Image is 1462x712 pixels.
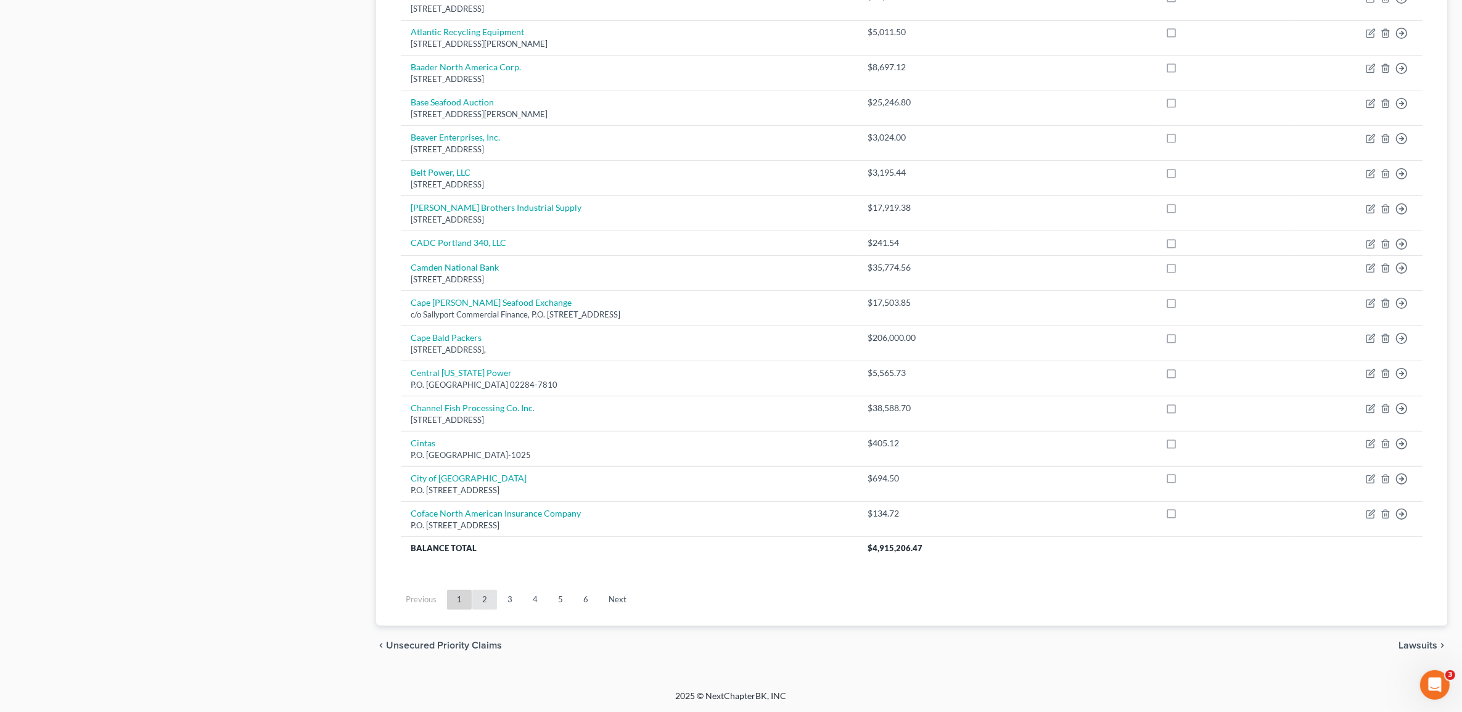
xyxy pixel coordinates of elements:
div: $5,011.50 [868,26,984,38]
a: 5 [548,590,573,610]
a: Atlantic Recycling Equipment [411,27,524,37]
div: [STREET_ADDRESS] [411,73,848,85]
button: Lawsuits chevron_right [1398,640,1447,650]
a: Cape Bald Packers [411,332,482,343]
a: [PERSON_NAME] Brothers Industrial Supply [411,202,581,213]
div: $241.54 [868,237,984,249]
div: [STREET_ADDRESS] [411,3,848,15]
button: chevron_left Unsecured Priority Claims [376,640,502,650]
a: Channel Fish Processing Co. Inc. [411,403,535,413]
a: Camden National Bank [411,262,499,272]
div: [STREET_ADDRESS][PERSON_NAME] [411,38,848,50]
div: $134.72 [868,507,984,520]
div: P.O. [STREET_ADDRESS] [411,485,848,496]
div: [STREET_ADDRESS], [411,344,848,356]
div: [STREET_ADDRESS] [411,144,848,155]
div: $17,503.85 [868,297,984,309]
div: $38,588.70 [868,402,984,414]
a: City of [GEOGRAPHIC_DATA] [411,473,527,483]
a: 1 [447,590,472,610]
div: P.O. [GEOGRAPHIC_DATA] 02284-7810 [411,379,848,391]
div: 2025 © NextChapterBK, INC [380,690,1083,712]
div: $17,919.38 [868,202,984,214]
div: $694.50 [868,472,984,485]
div: P.O. [GEOGRAPHIC_DATA]-1025 [411,449,848,461]
span: Lawsuits [1398,640,1437,650]
a: 6 [573,590,598,610]
div: c/o Sallyport Commercial Finance, P.O. [STREET_ADDRESS] [411,309,848,321]
i: chevron_left [376,640,386,650]
span: Unsecured Priority Claims [386,640,502,650]
div: $3,024.00 [868,131,984,144]
a: Base Seafood Auction [411,97,494,107]
a: Cintas [411,438,435,448]
a: Beaver Enterprises, Inc. [411,132,500,142]
a: Belt Power, LLC [411,167,470,178]
a: 3 [498,590,522,610]
a: Cape [PERSON_NAME] Seafood Exchange [411,297,572,308]
a: CADC Portland 340, LLC [411,237,506,248]
div: $25,246.80 [868,96,984,108]
div: P.O. [STREET_ADDRESS] [411,520,848,531]
div: [STREET_ADDRESS][PERSON_NAME] [411,108,848,120]
span: 3 [1445,670,1455,680]
div: [STREET_ADDRESS] [411,214,848,226]
div: [STREET_ADDRESS] [411,274,848,285]
a: Baader North America Corp. [411,62,521,72]
th: Balance Total [401,536,858,559]
a: 4 [523,590,548,610]
a: 2 [472,590,497,610]
div: $5,565.73 [868,367,984,379]
i: chevron_right [1437,640,1447,650]
span: $4,915,206.47 [868,543,923,553]
div: $405.12 [868,437,984,449]
div: $8,697.12 [868,61,984,73]
a: Next [599,590,636,610]
iframe: Intercom live chat [1420,670,1450,700]
a: Coface North American Insurance Company [411,508,581,518]
div: [STREET_ADDRESS] [411,414,848,426]
div: $3,195.44 [868,166,984,179]
div: $35,774.56 [868,261,984,274]
div: [STREET_ADDRESS] [411,179,848,190]
div: $206,000.00 [868,332,984,344]
a: Central [US_STATE] Power [411,367,512,378]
